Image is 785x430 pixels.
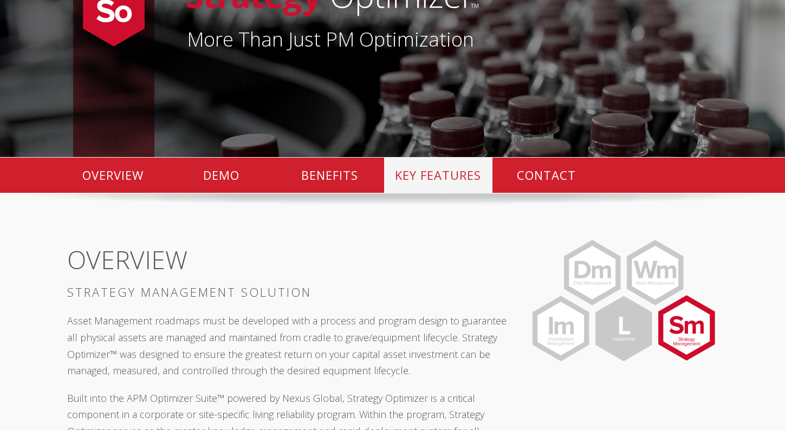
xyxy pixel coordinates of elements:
[167,158,276,193] p: DEMO
[276,158,384,193] p: BENEFITS
[67,312,508,379] p: Asset Management roadmaps must be developed with a process and program design to guarantee all ph...
[67,243,187,276] span: OVERVIEW
[67,285,508,299] h3: STRATEGY MANAGEMENT SOLUTION
[384,158,492,193] p: KEY FEATURES
[187,30,712,49] h1: More Than Just PM Optimization
[59,158,167,193] p: OVERVIEW
[492,158,601,193] p: CONTACT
